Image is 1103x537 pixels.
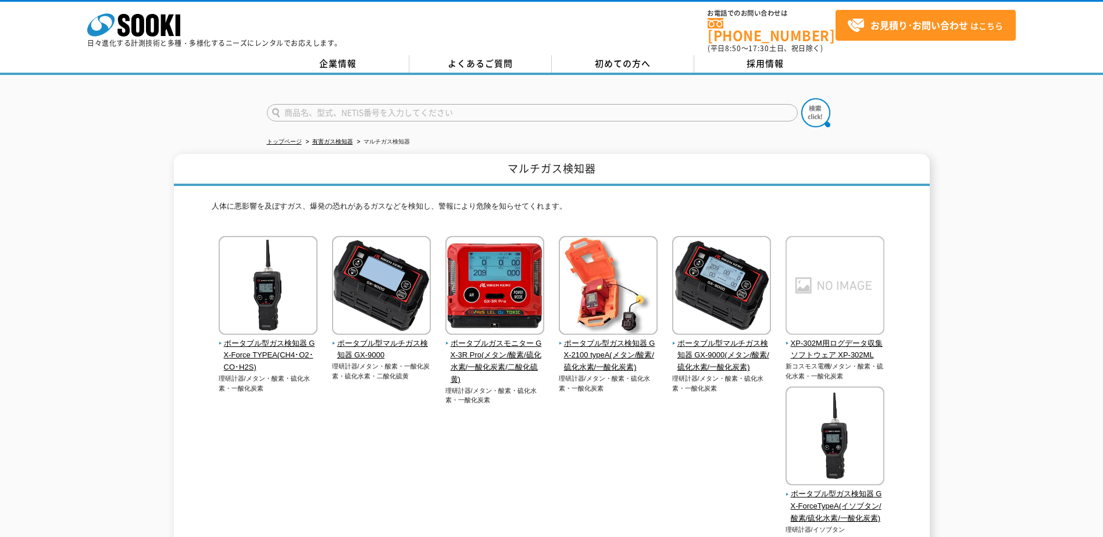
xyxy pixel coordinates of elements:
[219,327,318,374] a: ポータブル型ガス検知器 GX-Force TYPEA(CH4･O2･CO･H2S)
[672,236,771,338] img: ポータブル型マルチガス検知器 GX-9000(メタン/酸素/硫化水素/一酸化炭素)
[694,55,837,73] a: 採用情報
[786,525,885,535] p: 理研計器/イソブタン
[672,327,772,374] a: ポータブル型マルチガス検知器 GX-9000(メタン/酸素/硫化水素/一酸化炭素)
[786,361,885,381] p: 新コスモス電機/メタン・酸素・硫化水素・一酸化炭素
[870,18,968,32] strong: お見積り･お問い合わせ
[786,327,885,361] a: XP-302M用ログデータ収集ソフトウェア XP-302ML
[332,338,431,362] span: ポータブル型マルチガス検知器 GX-9000
[708,43,823,53] span: (平日 ～ 土日、祝日除く)
[786,338,885,362] span: XP-302M用ログデータ収集ソフトウェア XP-302ML
[672,338,772,374] span: ポータブル型マルチガス検知器 GX-9000(メタン/酸素/硫化水素/一酸化炭素)
[212,201,892,219] p: 人体に悪影響を及ぼすガス、爆発の恐れがあるガスなどを検知し、警報により危険を知らせてくれます。
[595,57,651,70] span: 初めての方へ
[748,43,769,53] span: 17:30
[559,338,658,374] span: ポータブル型ガス検知器 GX-2100 typeA(メタン/酸素/硫化水素/一酸化炭素)
[355,136,410,148] li: マルチガス検知器
[332,327,431,361] a: ポータブル型マルチガス検知器 GX-9000
[786,478,885,525] a: ポータブル型ガス検知器 GX-ForceTypeA(イソブタン/酸素/硫化水素/一酸化炭素)
[559,374,658,393] p: 理研計器/メタン・酸素・硫化水素・一酸化炭素
[445,236,544,338] img: ポータブルガスモニター GX-3R Pro(メタン/酸素/硫化水素/一酸化炭素/二酸化硫黄)
[552,55,694,73] a: 初めての方へ
[836,10,1016,41] a: お見積り･お問い合わせはこちら
[267,55,409,73] a: 企業情報
[219,374,318,393] p: 理研計器/メタン・酸素・硫化水素・一酸化炭素
[219,338,318,374] span: ポータブル型ガス検知器 GX-Force TYPEA(CH4･O2･CO･H2S)
[672,374,772,393] p: 理研計器/メタン・酸素・硫化水素・一酸化炭素
[708,10,836,17] span: お電話でのお問い合わせは
[445,327,545,386] a: ポータブルガスモニター GX-3R Pro(メタン/酸素/硫化水素/一酸化炭素/二酸化硫黄)
[409,55,552,73] a: よくあるご質問
[332,361,431,381] p: 理研計器/メタン・酸素・一酸化炭素・硫化水素・二酸化硫黄
[786,488,885,524] span: ポータブル型ガス検知器 GX-ForceTypeA(イソブタン/酸素/硫化水素/一酸化炭素)
[708,18,836,42] a: [PHONE_NUMBER]
[559,327,658,374] a: ポータブル型ガス検知器 GX-2100 typeA(メタン/酸素/硫化水素/一酸化炭素)
[786,386,884,488] img: ポータブル型ガス検知器 GX-ForceTypeA(イソブタン/酸素/硫化水素/一酸化炭素)
[174,154,930,186] h1: マルチガス検知器
[801,98,830,127] img: btn_search.png
[267,104,798,121] input: 商品名、型式、NETIS番号を入力してください
[312,138,353,145] a: 有害ガス検知器
[267,138,302,145] a: トップページ
[725,43,741,53] span: 8:50
[445,386,545,405] p: 理研計器/メタン・酸素・硫化水素・一酸化炭素
[847,17,1003,34] span: はこちら
[559,236,658,338] img: ポータブル型ガス検知器 GX-2100 typeA(メタン/酸素/硫化水素/一酸化炭素)
[786,236,884,338] img: XP-302M用ログデータ収集ソフトウェア XP-302ML
[445,338,545,386] span: ポータブルガスモニター GX-3R Pro(メタン/酸素/硫化水素/一酸化炭素/二酸化硫黄)
[87,40,342,46] p: 日々進化する計測技術と多種・多様化するニーズにレンタルでお応えします。
[332,236,431,338] img: ポータブル型マルチガス検知器 GX-9000
[219,236,317,338] img: ポータブル型ガス検知器 GX-Force TYPEA(CH4･O2･CO･H2S)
